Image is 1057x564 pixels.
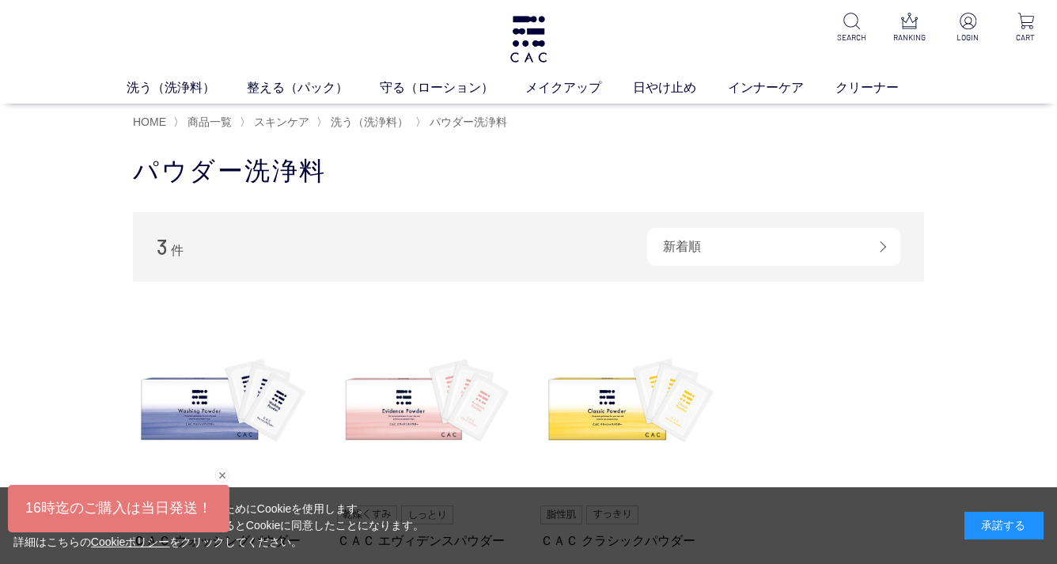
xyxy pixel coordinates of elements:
[316,115,412,130] li: 〉
[380,78,525,97] a: 守る（ローション）
[1007,13,1044,44] a: CART
[430,115,507,128] span: パウダー洗浄料
[833,32,870,44] p: SEARCH
[647,228,900,266] div: 新着順
[891,13,928,44] a: RANKING
[891,32,928,44] p: RANKING
[949,32,987,44] p: LOGIN
[254,115,309,128] span: スキンケア
[240,115,313,130] li: 〉
[184,115,232,128] a: 商品一覧
[171,244,184,257] span: 件
[173,115,236,130] li: 〉
[728,78,835,97] a: インナーケア
[127,78,247,97] a: 洗う（洗浄料）
[133,313,313,494] img: ＣＡＣ ウォッシングパウダー
[133,154,924,188] h1: パウダー洗浄料
[833,13,870,44] a: SEARCH
[247,78,380,97] a: 整える（パック）
[188,115,232,128] span: 商品一覧
[540,313,721,494] img: ＣＡＣ クラシックパウダー
[835,78,930,97] a: クリーナー
[91,536,170,548] a: Cookieポリシー
[328,115,408,128] a: 洗う（洗浄料）
[949,13,987,44] a: LOGIN
[508,16,549,62] img: logo
[337,313,517,494] img: ＣＡＣ エヴィデンスパウダー
[331,115,408,128] span: 洗う（洗浄料）
[426,115,507,128] a: パウダー洗浄料
[964,512,1044,539] div: 承諾する
[157,234,168,259] span: 3
[1007,32,1044,44] p: CART
[415,115,511,130] li: 〉
[525,78,633,97] a: メイクアップ
[633,78,728,97] a: 日やけ止め
[251,115,309,128] a: スキンケア
[133,115,166,128] a: HOME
